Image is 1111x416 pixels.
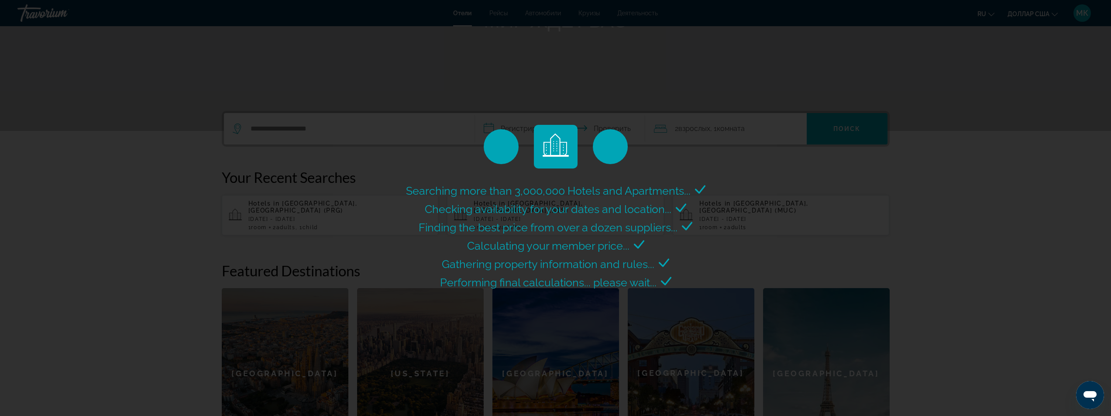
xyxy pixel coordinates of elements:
[1076,381,1104,409] iframe: Кнопка запуска окна обмена сообщениями
[419,221,678,234] span: Finding the best price from over a dozen suppliers...
[440,276,657,289] span: Performing final calculations... please wait...
[442,258,654,271] span: Gathering property information and rules...
[406,184,691,197] span: Searching more than 3,000,000 Hotels and Apartments...
[425,203,671,216] span: Checking availability for your dates and location...
[467,239,629,252] span: Calculating your member price...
